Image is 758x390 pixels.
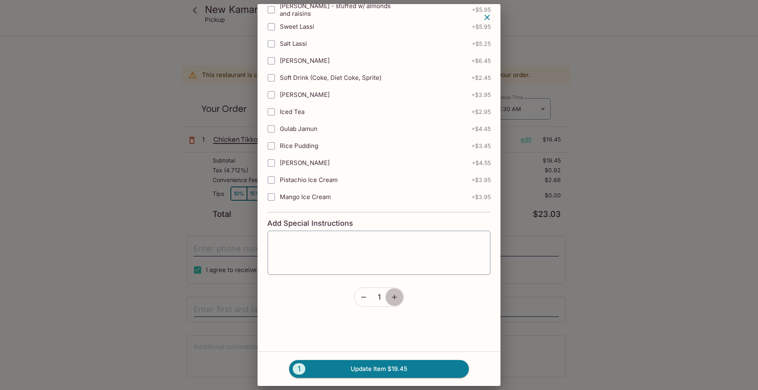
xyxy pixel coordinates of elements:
span: Sweet Lassi [280,23,314,30]
span: Mango Ice Cream [280,193,331,201]
span: + $3.95 [471,177,491,183]
span: + $3.45 [471,143,491,149]
span: + $2.45 [471,75,491,81]
span: 1 [378,293,381,302]
span: + $5.95 [472,24,491,30]
span: [PERSON_NAME] [280,57,330,64]
span: + $3.95 [471,92,491,98]
span: [PERSON_NAME] [280,91,330,99]
span: + $3.95 [471,194,491,200]
span: [PERSON_NAME] [280,159,330,167]
span: + $4.55 [472,160,491,166]
span: Soft Drink (Coke, Diet Coke, Sprite) [280,74,381,81]
span: Iced Tea [280,108,304,116]
span: + $6.45 [471,58,491,64]
h4: Add Special Instructions [267,219,491,228]
span: Rice Pudding [280,142,318,150]
span: [PERSON_NAME] - stuffed w/ almonds and raisins [280,2,394,17]
span: 1 [293,363,305,375]
span: + $5.95 [472,6,491,13]
span: Salt Lassi [280,40,307,47]
button: 1Update Item $19.45 [289,360,469,378]
span: Gulab Jamun [280,125,317,133]
span: + $4.45 [471,126,491,132]
span: + $5.25 [472,41,491,47]
span: Pistachio Ice Cream [280,176,338,184]
span: + $2.95 [471,109,491,115]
